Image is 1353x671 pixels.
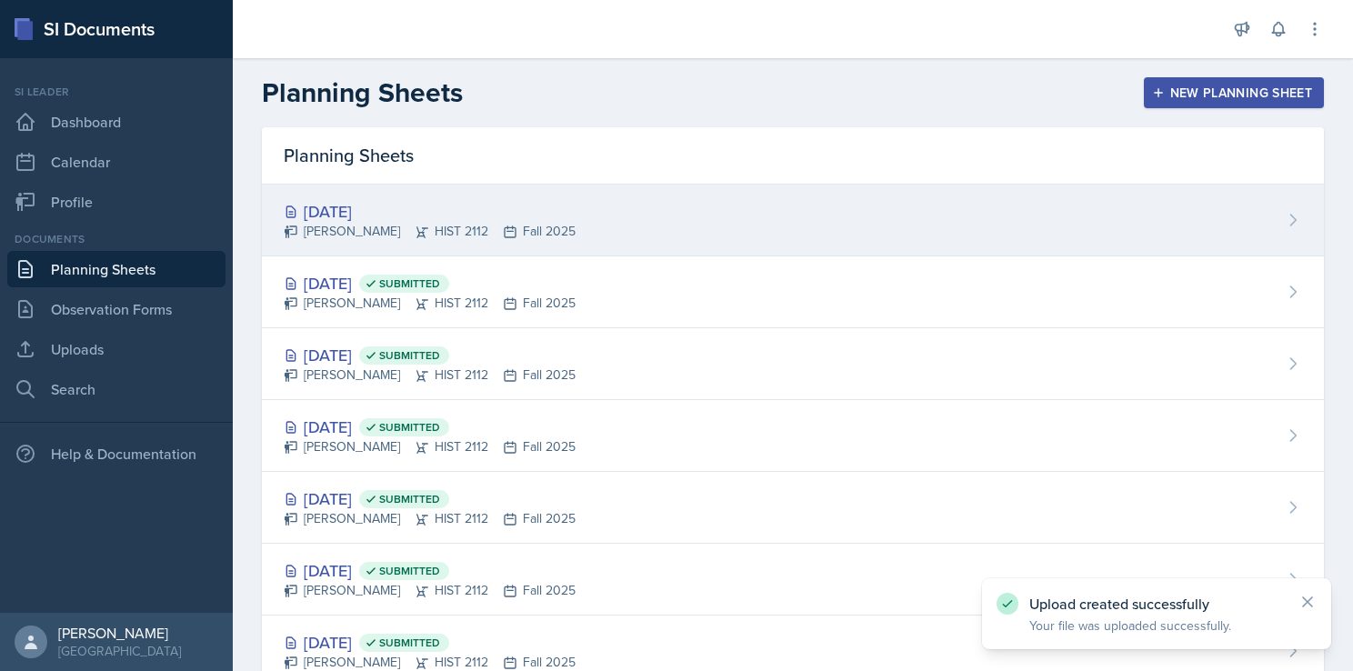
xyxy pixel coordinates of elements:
span: Submitted [379,492,440,506]
a: Dashboard [7,104,225,140]
a: Search [7,371,225,407]
div: Si leader [7,84,225,100]
div: [PERSON_NAME] HIST 2112 Fall 2025 [284,509,576,528]
div: Help & Documentation [7,436,225,472]
div: New Planning Sheet [1156,85,1312,100]
p: Your file was uploaded successfully. [1029,616,1284,635]
a: [DATE] Submitted [PERSON_NAME]HIST 2112Fall 2025 [262,544,1324,616]
a: [DATE] Submitted [PERSON_NAME]HIST 2112Fall 2025 [262,400,1324,472]
a: [DATE] Submitted [PERSON_NAME]HIST 2112Fall 2025 [262,256,1324,328]
p: Upload created successfully [1029,595,1284,613]
div: [GEOGRAPHIC_DATA] [58,642,181,660]
div: [PERSON_NAME] HIST 2112 Fall 2025 [284,437,576,456]
span: Submitted [379,348,440,363]
a: Uploads [7,331,225,367]
a: [DATE] [PERSON_NAME]HIST 2112Fall 2025 [262,185,1324,256]
div: [PERSON_NAME] [58,624,181,642]
button: New Planning Sheet [1144,77,1324,108]
span: Submitted [379,564,440,578]
span: Submitted [379,636,440,650]
a: [DATE] Submitted [PERSON_NAME]HIST 2112Fall 2025 [262,472,1324,544]
div: [DATE] [284,271,576,295]
a: Profile [7,184,225,220]
a: [DATE] Submitted [PERSON_NAME]HIST 2112Fall 2025 [262,328,1324,400]
div: [DATE] [284,199,576,224]
div: [PERSON_NAME] HIST 2112 Fall 2025 [284,294,576,313]
div: [PERSON_NAME] HIST 2112 Fall 2025 [284,366,576,385]
div: [DATE] [284,343,576,367]
div: [DATE] [284,486,576,511]
div: [DATE] [284,630,576,655]
div: [DATE] [284,415,576,439]
div: [DATE] [284,558,576,583]
a: Planning Sheets [7,251,225,287]
div: Planning Sheets [262,127,1324,185]
a: Calendar [7,144,225,180]
span: Submitted [379,276,440,291]
div: [PERSON_NAME] HIST 2112 Fall 2025 [284,581,576,600]
a: Observation Forms [7,291,225,327]
div: Documents [7,231,225,247]
span: Submitted [379,420,440,435]
h2: Planning Sheets [262,76,463,109]
div: [PERSON_NAME] HIST 2112 Fall 2025 [284,222,576,241]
